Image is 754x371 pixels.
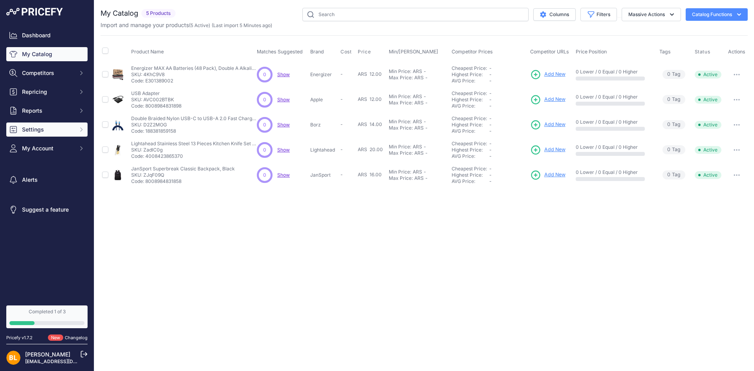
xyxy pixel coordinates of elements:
[424,100,428,106] div: -
[263,96,266,103] span: 0
[9,309,84,315] div: Completed 1 of 3
[452,97,489,103] div: Highest Price:
[257,49,303,55] span: Matches Suggested
[310,172,337,178] p: JanSport
[576,94,652,100] p: 0 Lower / 0 Equal / 0 Higher
[489,128,492,134] span: -
[452,178,489,185] div: AVG Price:
[662,120,685,129] span: Tag
[452,128,489,134] div: AVG Price:
[389,144,411,150] div: Min Price:
[6,305,88,328] a: Completed 1 of 3
[358,49,372,55] button: Price
[576,169,652,175] p: 0 Lower / 0 Equal / 0 Higher
[6,141,88,155] button: My Account
[22,107,73,115] span: Reports
[422,144,426,150] div: -
[530,94,565,105] a: Add New
[530,69,565,80] a: Add New
[131,90,181,97] p: USB Adapter
[263,146,266,154] span: 0
[6,28,88,296] nav: Sidebar
[414,150,424,156] div: ARS
[340,96,343,102] span: -
[489,78,492,84] span: -
[389,100,413,106] div: Max Price:
[489,103,492,109] span: -
[277,97,290,102] a: Show
[6,334,33,341] div: Pricefy v1.7.2
[389,75,413,81] div: Max Price:
[389,125,413,131] div: Max Price:
[6,104,88,118] button: Reports
[667,171,670,179] span: 0
[6,122,88,137] button: Settings
[533,8,576,21] button: Columns
[422,93,426,100] div: -
[389,169,411,175] div: Min Price:
[414,125,424,131] div: ARS
[414,175,424,181] div: ARS
[340,49,351,55] span: Cost
[662,170,685,179] span: Tag
[452,103,489,109] div: AVG Price:
[190,22,209,28] a: 5 Active
[452,141,487,146] a: Cheapest Price:
[277,71,290,77] span: Show
[422,68,426,75] div: -
[310,97,337,103] p: Apple
[101,8,138,19] h2: My Catalog
[489,166,492,172] span: -
[695,171,721,179] span: Active
[141,9,176,18] span: 5 Products
[530,119,565,130] a: Add New
[413,119,422,125] div: ARS
[576,69,652,75] p: 0 Lower / 0 Equal / 0 Higher
[452,49,493,55] span: Competitor Prices
[452,166,487,172] a: Cheapest Price:
[489,153,492,159] span: -
[131,128,257,134] p: Code: 188381859158
[544,121,565,128] span: Add New
[389,175,413,181] div: Max Price:
[22,144,73,152] span: My Account
[6,47,88,61] a: My Catalog
[131,71,257,78] p: SKU: 4KhC9V8
[22,88,73,96] span: Repricing
[6,203,88,217] a: Suggest a feature
[131,65,257,71] p: Energizer MAX AA Batteries (48 Pack), Double A Alkaline Batteries
[544,146,565,154] span: Add New
[489,178,492,184] span: -
[389,68,411,75] div: Min Price:
[695,71,721,79] span: Active
[544,71,565,78] span: Add New
[389,93,411,100] div: Min Price:
[489,172,492,178] span: -
[358,121,382,127] span: ARS 14.00
[340,146,343,152] span: -
[310,147,337,153] p: Lightahead
[6,66,88,80] button: Competitors
[530,49,569,55] span: Competitor URLs
[530,170,565,181] a: Add New
[131,147,257,153] p: SKU: ZadlC0g
[358,146,383,152] span: ARS 20.00
[452,71,489,78] div: Highest Price:
[340,121,343,127] span: -
[277,122,290,128] a: Show
[310,71,337,78] p: Energizer
[544,171,565,179] span: Add New
[413,68,422,75] div: ARS
[622,8,681,21] button: Massive Actions
[414,100,424,106] div: ARS
[340,49,353,55] button: Cost
[576,49,607,55] span: Price Position
[277,172,290,178] a: Show
[277,147,290,153] a: Show
[310,49,324,55] span: Brand
[662,70,685,79] span: Tag
[212,22,272,28] span: (Last import 5 Minutes ago)
[302,8,529,21] input: Search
